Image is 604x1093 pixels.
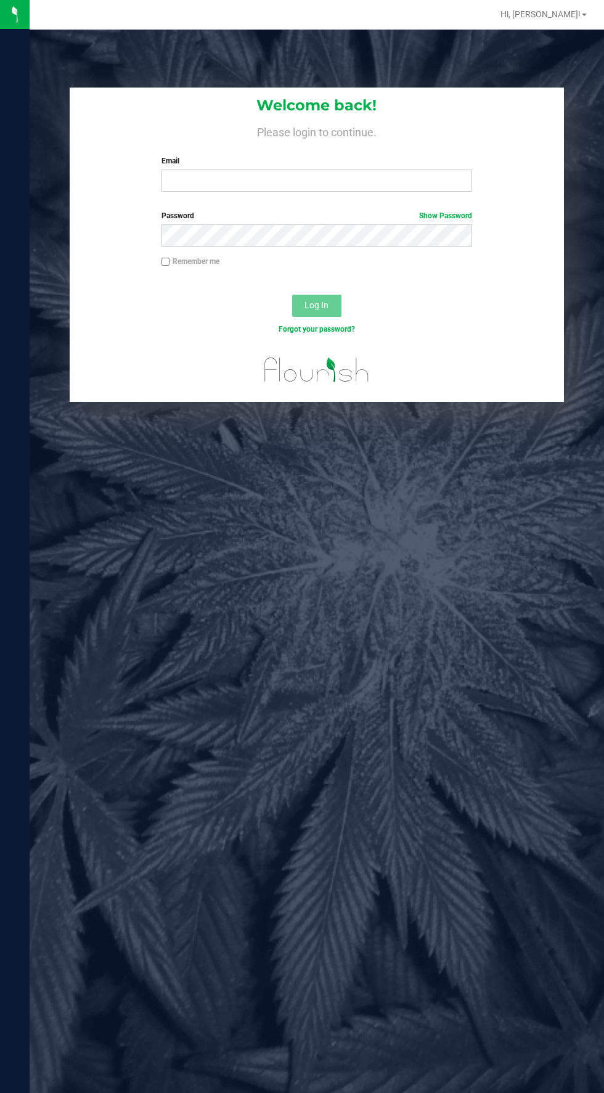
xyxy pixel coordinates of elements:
[70,97,564,113] h1: Welcome back!
[161,256,219,267] label: Remember me
[279,325,355,334] a: Forgot your password?
[304,300,329,310] span: Log In
[161,211,194,220] span: Password
[161,155,472,166] label: Email
[500,9,581,19] span: Hi, [PERSON_NAME]!
[161,258,170,266] input: Remember me
[255,348,378,392] img: flourish_logo.svg
[419,211,472,220] a: Show Password
[292,295,341,317] button: Log In
[70,123,564,138] h4: Please login to continue.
